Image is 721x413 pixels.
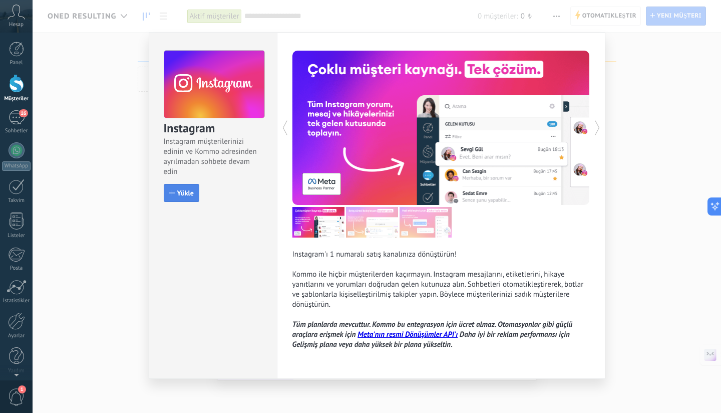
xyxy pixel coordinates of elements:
[164,184,199,202] button: Yükle
[2,96,31,102] div: Müşteriler
[400,207,452,238] img: com_instagram_tour_3_tr.png
[2,233,31,239] div: Listeler
[164,120,264,137] h3: Instagram
[2,128,31,134] div: Sohbetler
[177,189,194,196] span: Yükle
[18,385,26,393] span: 1
[292,250,590,350] div: Instagram'ı 1 numaralı satış kanalınıza dönüştürün! Kommo ile hiçbir müşterilerden kaçırmayın. In...
[2,197,31,204] div: Takvim
[9,22,24,28] span: Hesap
[292,320,573,349] i: Tüm planlarda mevcuttur. Kommo bu entegrasyon için ücret almaz. Otomasyonlar gibi güçlü araçlara ...
[292,207,344,238] img: com_instagram_tour_1_tr.png
[2,161,31,171] div: WhatsApp
[2,298,31,304] div: İstatistikler
[2,265,31,272] div: Posta
[2,333,31,339] div: Ayarlar
[357,330,458,339] a: Meta'nın resmi Dönüşümler API'ı
[2,60,31,66] div: Panel
[19,109,28,117] span: 16
[346,207,398,238] img: com_instagram_tour_2_tr.png
[164,137,264,177] span: Instagram müşterilerinizi edinin ve Kommo adresinden ayrılmadan sohbete devam edin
